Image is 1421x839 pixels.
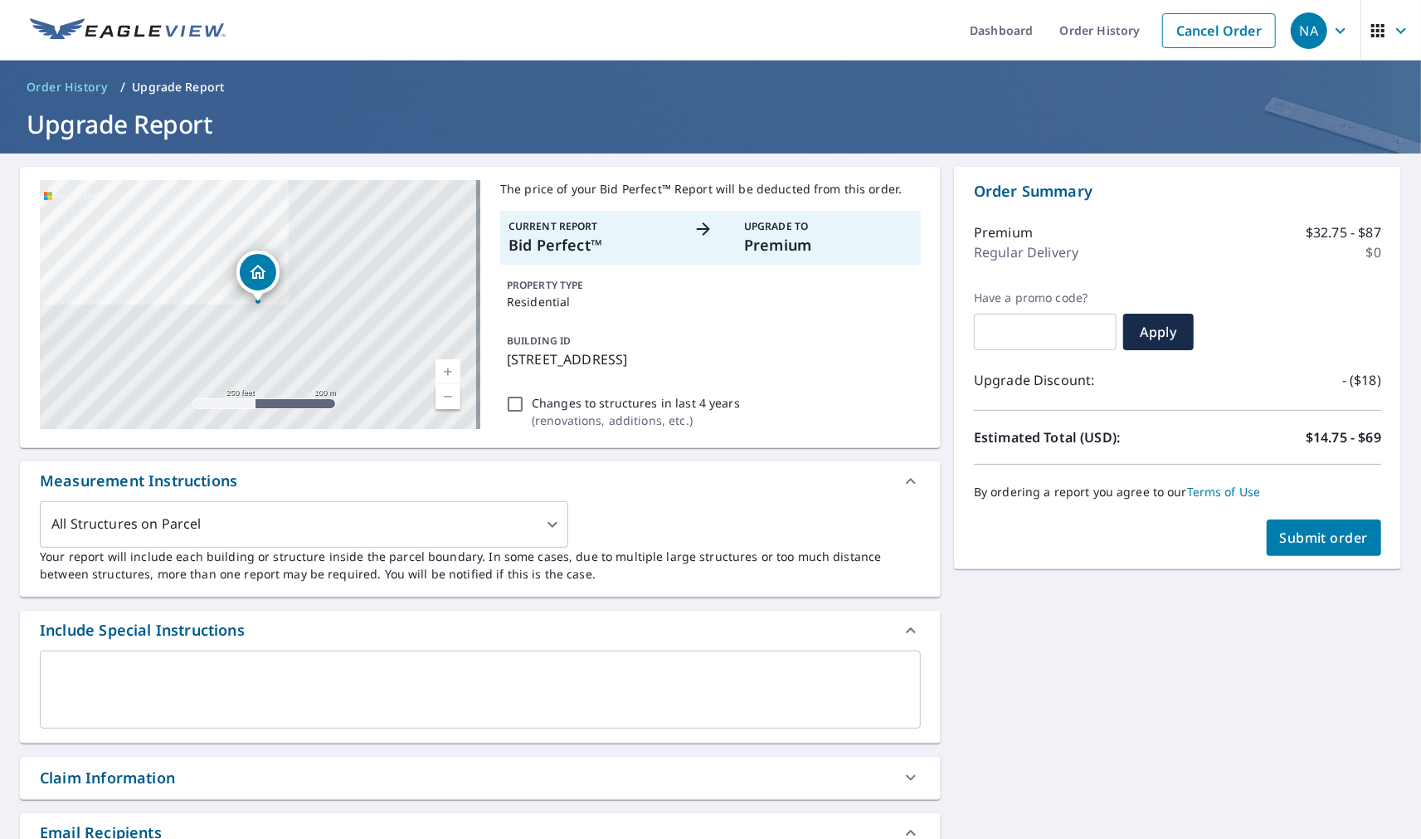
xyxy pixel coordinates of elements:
a: Terms of Use [1187,484,1261,500]
a: Cancel Order [1162,13,1276,48]
label: Have a promo code? [974,290,1117,305]
p: Upgrade Report [132,79,224,95]
a: Current Level 17, Zoom Out [436,384,460,409]
a: Current Level 17, Zoom In [436,359,460,384]
p: By ordering a report you agree to our [974,485,1381,500]
p: Residential [507,293,914,310]
p: Changes to structures in last 4 years [532,394,740,412]
div: NA [1291,12,1327,49]
p: Estimated Total (USD): [974,427,1178,447]
p: Regular Delivery [974,242,1078,262]
div: Measurement Instructions [40,470,237,492]
p: The price of your Bid Perfect™ Report will be deducted from this order. [500,180,921,198]
p: Premium [974,222,1033,242]
p: PROPERTY TYPE [507,278,914,293]
div: Include Special Instructions [20,611,941,651]
h1: Upgrade Report [20,107,1401,141]
li: / [120,77,125,97]
img: EV Logo [30,18,226,43]
p: BUILDING ID [507,334,571,348]
div: Measurement Instructions [20,461,941,501]
p: ( renovations, additions, etc. ) [532,412,740,429]
div: Claim Information [20,757,941,799]
p: Upgrade To [744,219,912,234]
div: Dropped pin, building 1, Residential property, 15603 Donnet Ln Houston, TX 77032 [236,251,280,302]
button: Apply [1123,314,1194,350]
p: Premium [744,234,912,256]
p: Upgrade Discount: [974,370,1178,390]
p: - ($18) [1342,370,1381,390]
span: Apply [1136,323,1180,341]
span: Order History [27,79,107,95]
p: [STREET_ADDRESS] [507,349,914,369]
span: Submit order [1280,529,1369,547]
p: Current Report [509,219,677,234]
p: Bid Perfect™ [509,234,677,256]
div: Claim Information [40,767,175,789]
div: All Structures on Parcel [40,501,568,548]
nav: breadcrumb [20,74,1401,100]
p: $0 [1366,242,1381,262]
button: Submit order [1267,519,1382,556]
a: Order History [20,74,114,100]
p: Order Summary [974,180,1381,202]
p: Your report will include each building or structure inside the parcel boundary. In some cases, du... [40,548,921,583]
p: $32.75 - $87 [1306,222,1381,242]
div: Include Special Instructions [40,619,245,641]
p: $14.75 - $69 [1306,427,1381,447]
